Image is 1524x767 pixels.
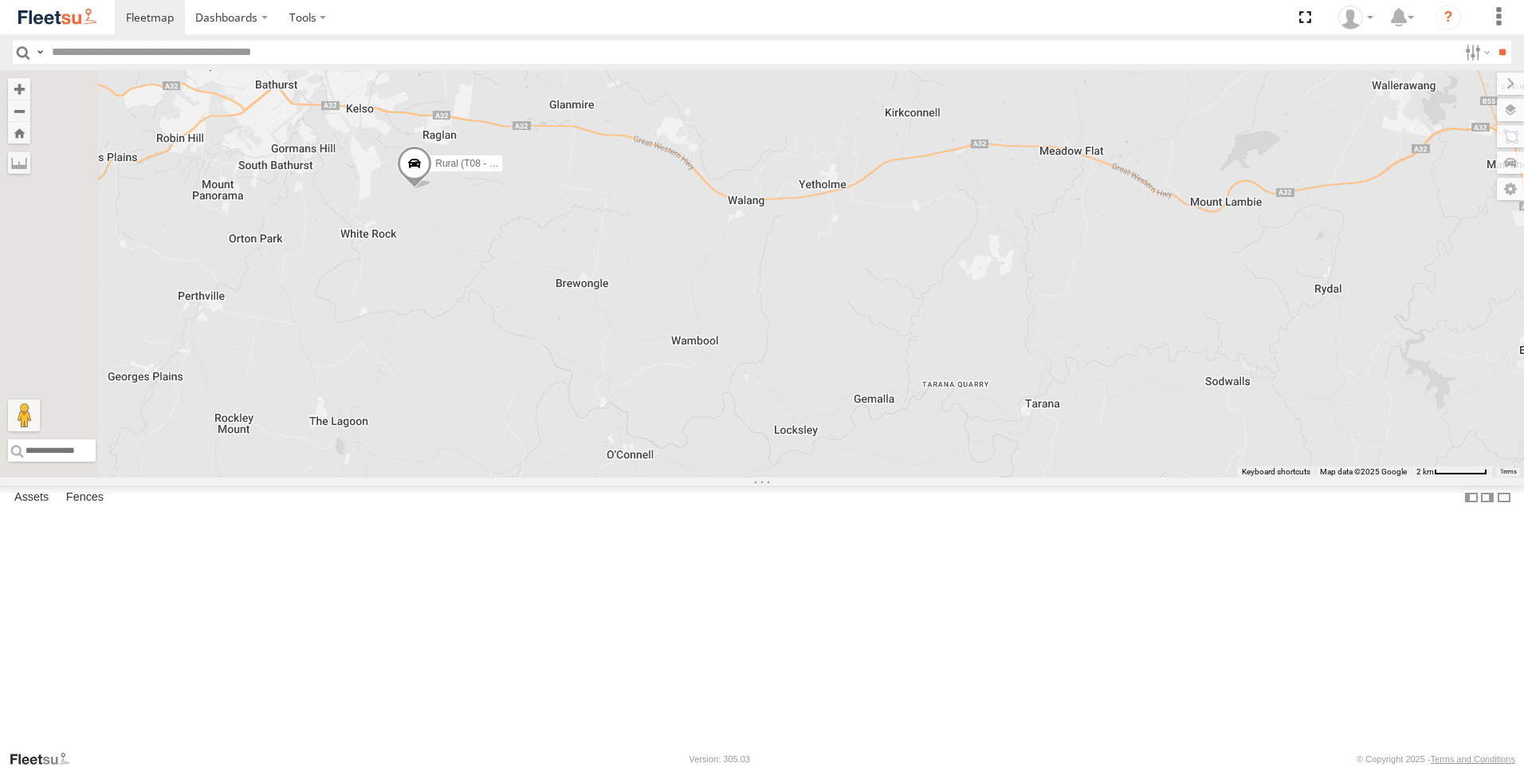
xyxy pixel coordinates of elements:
[33,41,46,64] label: Search Query
[1500,469,1517,475] a: Terms
[1333,6,1379,29] div: Peter Groves
[8,100,30,122] button: Zoom out
[8,399,40,431] button: Drag Pegman onto the map to open Street View
[1496,486,1512,509] label: Hide Summary Table
[1412,466,1492,478] button: Map Scale: 2 km per 63 pixels
[1416,467,1434,476] span: 2 km
[1459,41,1493,64] label: Search Filter Options
[1463,486,1479,509] label: Dock Summary Table to the Left
[16,6,99,28] img: fleetsu-logo-horizontal.svg
[1497,178,1524,200] label: Map Settings
[8,122,30,144] button: Zoom Home
[1436,5,1461,30] i: ?
[1479,486,1495,509] label: Dock Summary Table to the Right
[8,151,30,174] label: Measure
[1320,467,1407,476] span: Map data ©2025 Google
[689,754,750,764] div: Version: 305.03
[9,751,82,767] a: Visit our Website
[58,486,112,509] label: Fences
[435,157,571,168] span: Rural (T08 - [PERSON_NAME])
[8,78,30,100] button: Zoom in
[6,486,57,509] label: Assets
[1242,466,1310,478] button: Keyboard shortcuts
[1357,754,1515,764] div: © Copyright 2025 -
[1431,754,1515,764] a: Terms and Conditions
